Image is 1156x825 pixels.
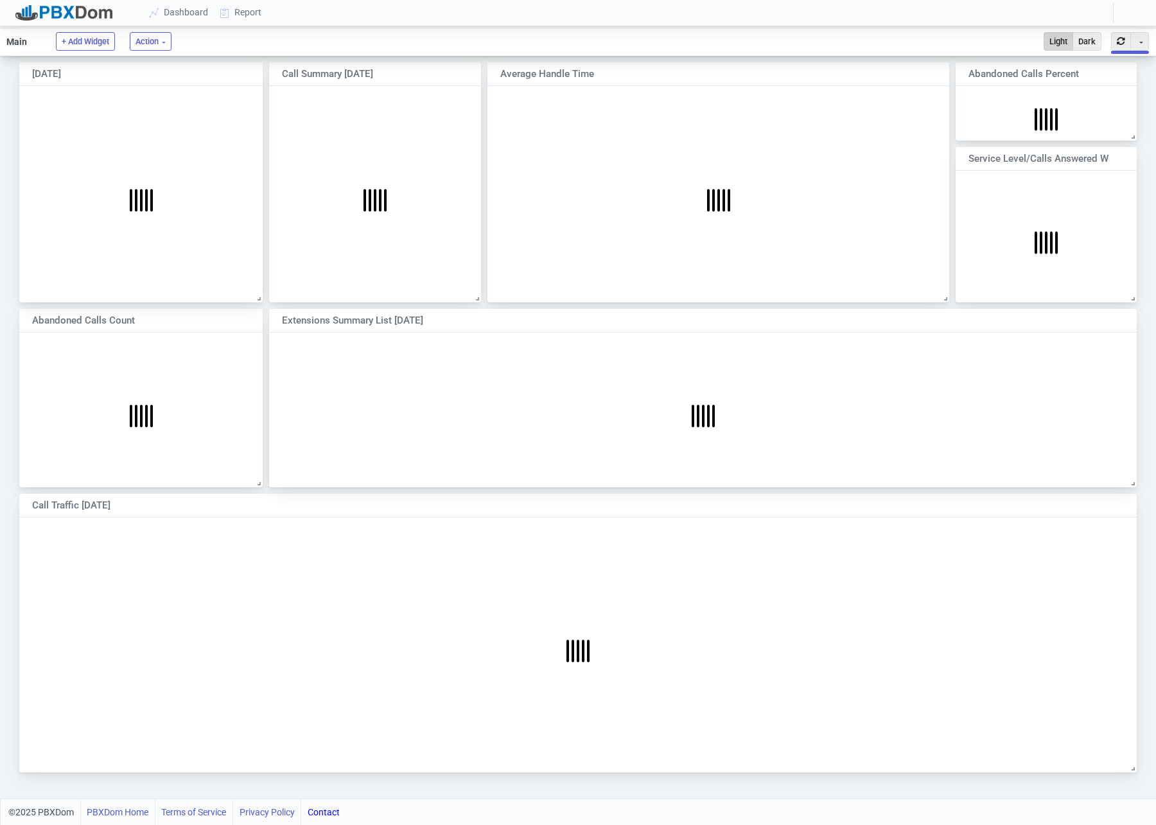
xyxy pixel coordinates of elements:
div: Abandoned Calls Percent [968,67,1108,82]
div: Call Summary [DATE] [282,67,450,82]
div: Average Handle Time [500,67,893,82]
a: PBXDom Home [87,799,148,825]
a: Report [215,1,268,24]
div: ©2025 PBXDom [8,799,340,825]
button: Dark [1073,32,1101,51]
div: Call Traffic [DATE] [32,498,1015,513]
button: Action [130,32,171,51]
a: Terms of Service [161,799,226,825]
a: Contact [308,799,340,825]
div: Service Level/Calls Answered within [968,152,1108,166]
a: Privacy Policy [240,799,295,825]
button: + Add Widget [56,32,115,51]
div: [DATE] [32,67,228,82]
a: Dashboard [144,1,215,24]
button: Light [1044,32,1073,51]
div: Abandoned Calls Count [32,313,228,328]
div: Extensions Summary List [DATE] [282,313,1040,328]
